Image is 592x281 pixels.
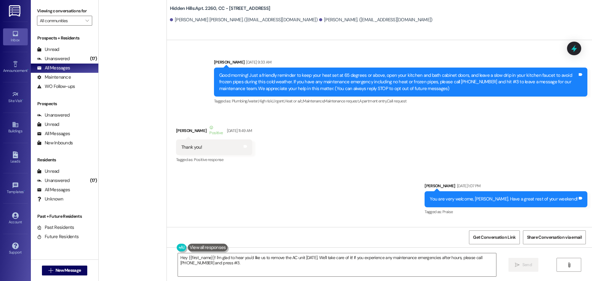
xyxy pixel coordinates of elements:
input: All communities [40,16,82,26]
div: New Inbounds [37,140,73,146]
a: Account [3,210,28,227]
div: [PERSON_NAME] [176,124,252,139]
div: [PERSON_NAME] [214,59,587,68]
span: Apartment entry , [359,98,387,104]
a: Support [3,241,28,257]
div: All Messages [37,187,70,193]
div: Prospects [31,101,98,107]
span: • [22,98,23,102]
div: Tagged as: [425,207,587,216]
div: [PERSON_NAME] [PERSON_NAME]. ([EMAIL_ADDRESS][DOMAIN_NAME]) [170,17,318,23]
div: Maintenance [37,74,71,81]
div: Past + Future Residents [31,213,98,220]
div: Unanswered [37,56,70,62]
label: Viewing conversations for [37,6,92,16]
div: Unread [37,46,59,53]
i:  [85,18,89,23]
span: Share Conversation via email [527,234,582,241]
div: (17) [88,176,98,185]
div: [DATE] 1:07 PM [455,183,481,189]
span: Praise [442,209,453,214]
span: High risk , [258,98,273,104]
button: Get Conversation Link [469,230,520,244]
div: Unanswered [37,177,70,184]
a: Leads [3,150,28,166]
div: [PERSON_NAME]. ([EMAIL_ADDRESS][DOMAIN_NAME]) [319,17,433,23]
span: Call request [387,98,406,104]
div: Unread [37,168,59,175]
div: Unanswered [37,112,70,118]
span: Get Conversation Link [473,234,516,241]
textarea: Hey {{first_name}}! I'm glad to hear you'd like us to remove the AC unit [DATE]. We'll take care ... [178,253,496,276]
span: Plumbing/water , [232,98,258,104]
span: • [24,189,25,193]
div: Good morning! Just a friendly reminder to keep your heat set at 65 degrees or above, open your ki... [219,72,578,92]
div: (17) [88,54,98,64]
div: Past Residents [37,224,74,231]
div: All Messages [37,65,70,71]
div: Positive [208,124,224,137]
span: Positive response [194,157,224,162]
div: Tagged as: [176,155,252,164]
span: Heat or a/c , [285,98,303,104]
span: Maintenance , [303,98,324,104]
span: Urgent , [273,98,284,104]
a: Buildings [3,119,28,136]
b: Hidden Hills: Apt. 2260, CC - [STREET_ADDRESS] [170,5,270,12]
div: Thank you! [181,144,202,151]
img: ResiDesk Logo [9,5,22,17]
div: Tagged as: [214,97,587,105]
i:  [567,262,571,267]
div: [DATE] 9:33 AM [245,59,271,65]
div: [DATE] 11:49 AM [225,127,252,134]
div: Prospects + Residents [31,35,98,41]
span: • [27,68,28,72]
div: [PERSON_NAME] [425,183,587,191]
i:  [48,268,53,273]
div: All Messages [37,130,70,137]
div: Residents [31,157,98,163]
span: Send [522,262,532,268]
button: New Message [42,266,88,275]
div: Future Residents [37,233,79,240]
button: Share Conversation via email [523,230,586,244]
a: Templates • [3,180,28,197]
span: Maintenance request , [324,98,359,104]
span: New Message [55,267,81,274]
div: Unread [37,121,59,128]
div: Unknown [37,196,63,202]
a: Site Visit • [3,89,28,106]
div: You are very welcome, [PERSON_NAME]. Have a great rest of your weekend! [430,196,578,202]
i:  [515,262,520,267]
div: WO Follow-ups [37,83,75,90]
a: Inbox [3,28,28,45]
button: Send [508,258,538,272]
